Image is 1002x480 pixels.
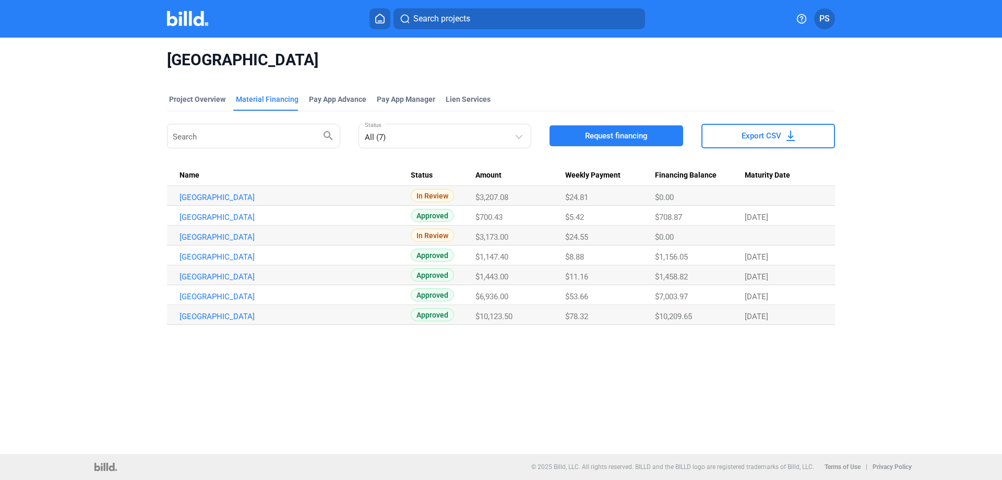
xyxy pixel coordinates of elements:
[745,171,822,180] div: Maturity Date
[565,292,588,301] span: $53.66
[873,463,912,471] b: Privacy Policy
[565,213,584,222] span: $5.42
[655,171,717,180] span: Financing Balance
[180,171,411,180] div: Name
[236,94,299,104] div: Material Financing
[475,312,512,321] span: $10,123.50
[655,292,688,301] span: $7,003.97
[180,171,199,180] span: Name
[365,133,386,142] mat-select-trigger: All (7)
[585,131,648,141] span: Request financing
[701,124,835,148] button: Export CSV
[531,463,814,471] p: © 2025 Billd, LLC. All rights reserved. BILLD and the BILLD logo are registered trademarks of Bil...
[94,463,117,471] img: logo
[411,171,433,180] span: Status
[475,252,508,262] span: $1,147.40
[393,8,645,29] button: Search projects
[475,171,502,180] span: Amount
[745,312,768,321] span: [DATE]
[550,125,683,146] button: Request financing
[167,11,208,26] img: Billd Company Logo
[565,252,584,262] span: $8.88
[655,171,745,180] div: Financing Balance
[655,312,692,321] span: $10,209.65
[411,268,454,282] span: Approved
[309,94,366,104] div: Pay App Advance
[411,189,454,202] span: In Review
[475,171,565,180] div: Amount
[745,272,768,282] span: [DATE]
[180,312,411,321] a: [GEOGRAPHIC_DATA]
[475,292,508,301] span: $6,936.00
[655,193,674,202] span: $0.00
[565,171,621,180] span: Weekly Payment
[411,249,454,262] span: Approved
[169,94,225,104] div: Project Overview
[745,292,768,301] span: [DATE]
[475,232,508,242] span: $3,173.00
[475,213,503,222] span: $700.43
[825,463,861,471] b: Terms of Use
[565,171,655,180] div: Weekly Payment
[180,213,411,222] a: [GEOGRAPHIC_DATA]
[413,13,470,25] span: Search projects
[411,209,454,222] span: Approved
[475,272,508,282] span: $1,443.00
[745,252,768,262] span: [DATE]
[814,8,835,29] button: PS
[180,292,411,301] a: [GEOGRAPHIC_DATA]
[745,171,790,180] span: Maturity Date
[411,171,476,180] div: Status
[655,232,674,242] span: $0.00
[819,13,830,25] span: PS
[180,252,411,262] a: [GEOGRAPHIC_DATA]
[322,129,335,142] mat-icon: search
[377,94,435,104] span: Pay App Manager
[475,193,508,202] span: $3,207.08
[411,288,454,301] span: Approved
[565,272,588,282] span: $11.16
[745,213,768,222] span: [DATE]
[565,193,588,202] span: $24.81
[866,463,867,471] p: |
[167,50,835,70] span: [GEOGRAPHIC_DATA]
[180,232,411,242] a: [GEOGRAPHIC_DATA]
[655,213,682,222] span: $708.87
[655,252,688,262] span: $1,156.05
[411,229,454,242] span: In Review
[446,94,491,104] div: Lien Services
[742,131,781,141] span: Export CSV
[411,308,454,321] span: Approved
[655,272,688,282] span: $1,458.82
[180,193,411,202] a: [GEOGRAPHIC_DATA]
[565,312,588,321] span: $78.32
[180,272,411,282] a: [GEOGRAPHIC_DATA]
[565,232,588,242] span: $24.55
